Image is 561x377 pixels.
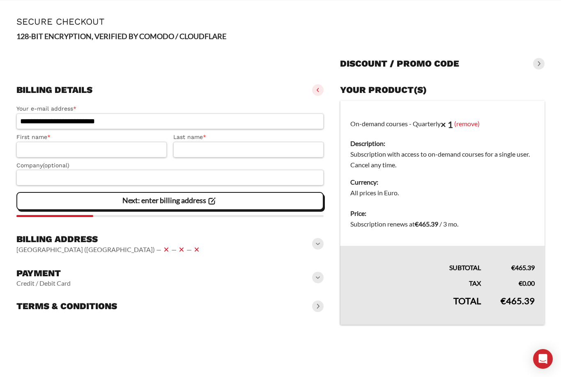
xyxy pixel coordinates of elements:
[16,279,71,287] vaadin-horizontal-layout: Credit / Debit Card
[340,273,491,289] th: Tax
[439,220,457,228] span: / 3 mo
[350,187,535,198] dd: All prices in Euro.
[519,279,522,287] span: €
[16,301,117,312] h3: Terms & conditions
[350,138,535,149] dt: Description:
[441,119,453,130] strong: × 1
[16,268,71,279] h3: Payment
[340,289,491,325] th: Total
[16,32,226,41] strong: 128-BIT ENCRYPTION, VERIFIED BY COMODO / CLOUDFLARE
[501,295,506,306] span: €
[350,149,535,170] dd: Subscription with access to on-demand courses for a single user. Cancel any time.
[16,84,92,96] h3: Billing details
[16,104,324,113] label: Your e-mail address
[43,162,69,169] span: (optional)
[501,295,535,306] bdi: 465.39
[533,349,553,369] div: Open Intercom Messenger
[519,279,535,287] bdi: 0.00
[173,132,324,142] label: Last name
[511,264,515,271] span: €
[350,220,458,228] span: Subscription renews at .
[340,101,545,204] td: On-demand courses - Quarterly
[16,245,202,254] vaadin-horizontal-layout: [GEOGRAPHIC_DATA] ([GEOGRAPHIC_DATA]) — — —
[454,119,480,127] a: (remove)
[340,246,491,273] th: Subtotal
[16,192,324,210] vaadin-button: Next: enter billing address
[340,58,459,69] h3: Discount / promo code
[415,220,438,228] bdi: 465.39
[350,208,535,219] dt: Price:
[16,234,202,245] h3: Billing address
[16,161,324,170] label: Company
[16,16,545,27] h1: Secure Checkout
[415,220,418,228] span: €
[16,132,167,142] label: First name
[511,264,535,271] bdi: 465.39
[350,177,535,187] dt: Currency:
